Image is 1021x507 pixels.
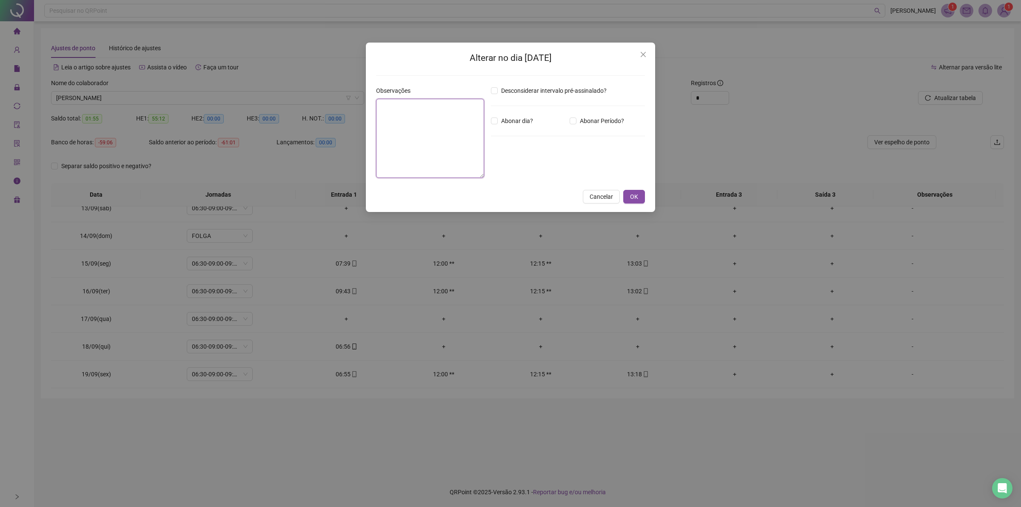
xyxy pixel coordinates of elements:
span: Cancelar [590,192,613,201]
span: OK [630,192,638,201]
span: Abonar dia? [498,116,536,126]
button: Close [636,48,650,61]
div: Open Intercom Messenger [992,478,1012,498]
span: close [640,51,647,58]
span: Abonar Período? [576,116,627,126]
button: Cancelar [583,190,620,203]
span: Desconsiderar intervalo pré-assinalado? [498,86,610,95]
button: OK [623,190,645,203]
h2: Alterar no dia [DATE] [376,51,645,65]
label: Observações [376,86,416,95]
